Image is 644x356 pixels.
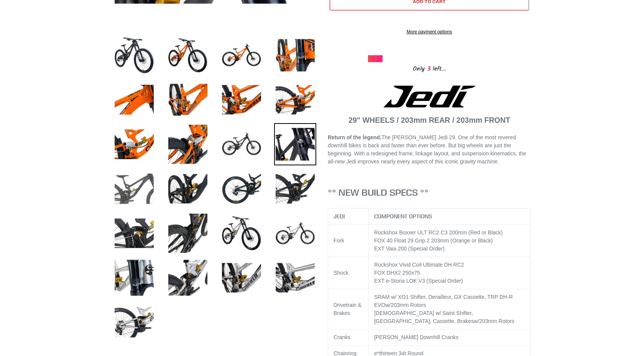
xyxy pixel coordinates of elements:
[374,309,526,325] div: [DEMOGRAPHIC_DATA] w/ Saint Shifter, [GEOGRAPHIC_DATA], Cassette, Brakes w/203mm Rotors
[374,237,493,244] span: FOX 40 Float 29 Grip 2 203mm (Orange or Black)
[220,123,263,165] img: Load image into Gallery viewer, JEDI 29 - Complete Bike
[368,62,491,74] div: Only left...
[113,212,155,254] img: Load image into Gallery viewer, JEDI 29 - Complete Bike
[368,209,531,225] th: COMPONENT OPTIONS
[220,212,263,254] img: Load image into Gallery viewer, JEDI 29 - Complete Bike
[220,79,263,121] img: Load image into Gallery viewer, JEDI 29 - Complete Bike
[374,294,513,308] span: TRP DH-R EVO
[167,212,209,254] img: Load image into Gallery viewer, JEDI 29 - Complete Bike
[330,28,529,35] a: More payment options
[113,34,155,76] img: Load image into Gallery viewer, JEDI 29 - Complete Bike
[220,168,263,210] img: Load image into Gallery viewer, JEDI 29 - Complete Bike
[374,293,526,309] div: SRAM w/ XO1 Shifter, Derailleur, GX Cassette, w/203mm Rotors
[374,246,445,252] span: EXT Vaia 200 (Special Order)
[113,168,155,210] img: Load image into Gallery viewer, JEDI 29 - Complete Bike
[383,86,475,107] img: Jedi Logo
[425,64,433,74] span: 3
[274,123,316,165] img: Load image into Gallery viewer, JEDI 29 - Complete Bike
[167,34,209,76] img: Load image into Gallery viewer, JEDI 29 - Complete Bike
[328,257,369,289] td: Shock
[328,289,369,330] td: Drivetrain & Brakes
[274,168,316,210] img: Load image into Gallery viewer, JEDI 29 - Complete Bike
[328,225,369,257] td: Fork
[274,34,316,76] img: Load image into Gallery viewer, JEDI 29 - Complete Bike
[113,301,155,343] img: Load image into Gallery viewer, JEDI 29 - Complete Bike
[167,79,209,121] img: Load image into Gallery viewer, JEDI 29 - Complete Bike
[374,270,420,276] span: FOX DHX2 250x75
[167,168,209,210] img: Load image into Gallery viewer, JEDI 29 - Complete Bike
[113,79,155,121] img: Load image into Gallery viewer, JEDI 29 - Complete Bike
[328,330,369,346] td: Cranks
[167,257,209,299] img: Load image into Gallery viewer, JEDI 29 - Complete Bike
[113,123,155,165] img: Load image into Gallery viewer, JEDI 29 - Complete Bike
[274,79,316,121] img: Load image into Gallery viewer, JEDI 29 - Complete Bike
[167,123,209,165] img: Load image into Gallery viewer, JEDI 29 - Complete Bike
[374,262,464,268] span: Rockshox Vivid Coil Ultimate DH RC2
[374,229,503,236] span: Rockshox Boxxer ULT RC2 C3 200mm (Red or Black)
[374,278,463,284] span: EXT e-Storia LOK V3 (Special Order)
[368,330,531,346] td: [PERSON_NAME] Downhill Cranks
[220,257,263,299] img: Load image into Gallery viewer, JEDI 29 - Complete Bike
[348,116,510,124] strong: 29" WHEELS / 203mm REAR / 203mm FRONT
[328,133,531,166] p: The [PERSON_NAME] Jedi 29. One of the most revered downhill bikes is back and faster than ever be...
[274,257,316,299] img: Load image into Gallery viewer, JEDI 29 - Complete Bike
[328,134,381,140] strong: Return of the legend.
[113,257,155,299] img: Load image into Gallery viewer, JEDI 29 - Complete Bike
[328,209,369,225] th: JEDI
[328,187,531,198] h3: ** NEW BUILD SPECS **
[220,34,263,76] img: Load image into Gallery viewer, JEDI 29 - Complete Bike
[274,212,316,254] img: Load image into Gallery viewer, JEDI 29 - Complete Bike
